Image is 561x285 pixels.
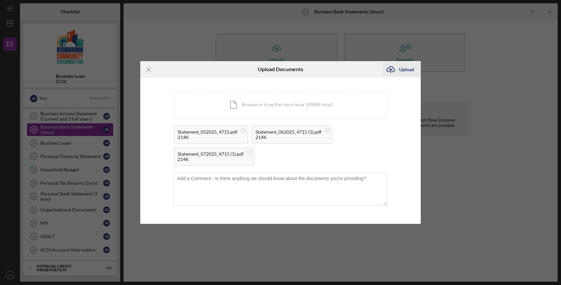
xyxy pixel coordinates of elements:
h6: Upload Documents [258,66,303,72]
div: 214K [255,135,322,140]
button: Upload [382,63,421,76]
div: Upload [399,63,414,76]
div: Statement_062025_4715 (1).pdf [255,129,322,135]
div: 214K [178,157,244,162]
div: 214K [178,135,237,140]
div: Statement_072025_4715 (1).pdf [178,151,244,157]
div: Statement_052025_4715.pdf [178,129,237,135]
